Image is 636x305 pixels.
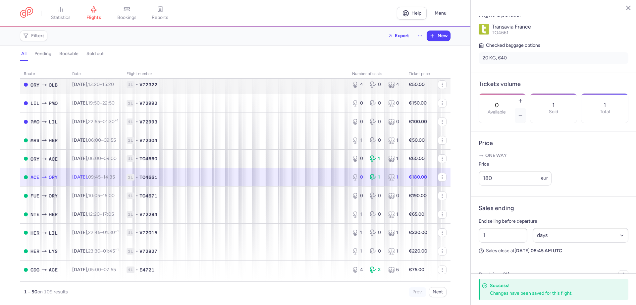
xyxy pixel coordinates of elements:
[88,193,115,198] span: –
[139,100,157,107] span: V72992
[49,155,58,163] span: Lanzarote, Lanzarote, Spain
[88,156,101,161] time: 06:00
[479,24,489,35] img: Transavia France logo
[352,137,365,144] div: 1
[88,193,100,198] time: 10:05
[72,193,115,198] span: [DATE],
[102,82,114,87] time: 15:20
[604,102,606,109] p: 1
[24,175,28,179] span: OPEN
[117,15,136,21] span: bookings
[370,192,383,199] div: 0
[24,157,28,161] span: OPEN
[88,211,100,217] time: 12:20
[127,81,134,88] span: 1L
[72,174,115,180] span: [DATE],
[115,229,119,233] sup: +1
[44,6,77,21] a: statistics
[388,211,401,218] div: 1
[49,174,58,181] span: Orly, Paris, France
[127,211,134,218] span: 1L
[103,174,115,180] time: 14:35
[30,174,39,181] span: Lanzarote, Lanzarote, Spain
[103,193,115,198] time: 15:00
[86,15,101,21] span: flights
[488,110,506,115] label: Available
[88,100,100,106] time: 19:50
[30,100,39,107] span: Lesquin, Lille, France
[88,137,101,143] time: 06:00
[104,137,116,143] time: 09:55
[409,100,427,106] strong: €150.00
[30,229,39,237] span: Nikos Kazantzakis Airport, Irákleion, Greece
[479,152,628,159] p: One way
[88,156,117,161] span: –
[127,118,134,125] span: 1L
[136,100,138,107] span: •
[549,109,558,114] p: Sold
[72,248,119,254] span: [DATE],
[139,192,157,199] span: TO4671
[139,267,154,273] span: E4721
[139,211,157,218] span: V72284
[110,6,143,21] a: bookings
[492,24,628,30] p: Transavia France
[490,282,614,289] h4: Success!
[88,119,100,124] time: 22:55
[127,155,134,162] span: 1L
[411,11,421,16] span: Help
[88,82,114,87] span: –
[20,31,47,41] button: Filters
[405,69,434,79] th: Ticket price
[370,100,383,107] div: 0
[352,267,365,273] div: 4
[479,228,527,243] input: ##
[552,102,555,109] p: 1
[429,287,447,297] button: Next
[49,81,58,89] span: Costa Smeralda, Olbia, Italy
[352,211,365,218] div: 1
[139,137,157,144] span: V72304
[352,155,365,162] div: 0
[370,81,383,88] div: 0
[77,6,110,21] a: flights
[352,248,365,255] div: 1
[431,7,450,20] button: Menu
[123,69,348,79] th: Flight number
[388,137,401,144] div: 1
[479,204,514,212] h4: Sales ending
[37,289,68,295] span: on 109 results
[88,211,114,217] span: –
[88,230,119,235] span: –
[86,51,104,57] h4: sold out
[139,248,157,255] span: V72827
[409,82,425,87] strong: €50.00
[479,171,552,186] input: ---
[370,248,383,255] div: 0
[21,51,26,57] h4: all
[34,51,51,57] h4: pending
[49,211,58,218] span: Nikos Kazantzakis Airport, Irákleion, Greece
[88,82,100,87] time: 13:20
[388,229,401,236] div: 1
[409,267,424,272] strong: €75.00
[139,229,157,236] span: V72015
[139,155,157,162] span: TO4660
[409,230,427,235] strong: €220.00
[72,137,116,143] span: [DATE],
[370,137,383,144] div: 0
[388,267,401,273] div: 6
[24,101,28,105] span: CLOSED
[72,230,119,235] span: [DATE],
[127,248,134,255] span: 1L
[152,15,168,21] span: reports
[409,193,427,198] strong: €190.00
[479,271,509,279] h4: Booking (1)
[139,118,157,125] span: V72993
[600,109,610,114] p: Total
[30,211,39,218] span: NTE
[479,80,628,88] h4: Tickets volume
[136,137,138,144] span: •
[370,229,383,236] div: 0
[370,211,383,218] div: 0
